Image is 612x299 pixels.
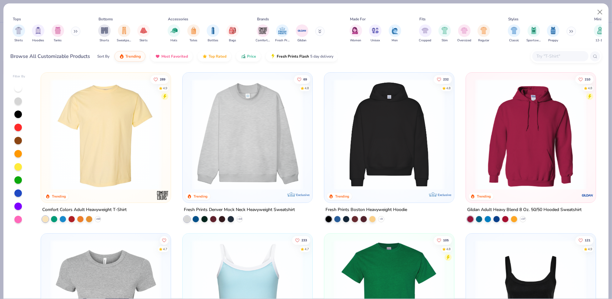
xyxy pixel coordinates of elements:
[297,38,306,43] span: Gildan
[527,24,541,43] div: filter for Sportswear
[441,27,448,34] img: Slim Image
[13,16,21,22] div: Tops
[419,16,426,22] div: Fits
[207,24,219,43] div: filter for Bottles
[257,16,269,22] div: Brands
[187,24,200,43] div: filter for Totes
[446,86,450,90] div: 4.8
[256,24,270,43] div: filter for Comfort Colors
[438,24,451,43] button: filter button
[448,79,565,190] img: d4a37e75-5f2b-4aef-9a6e-23330c63bbc0
[117,24,131,43] button: filter button
[331,79,448,190] img: 91acfc32-fd48-4d6b-bdad-a4c1a30ac3fc
[14,38,23,43] span: Shirts
[150,75,168,84] button: Like
[304,86,309,90] div: 4.8
[508,24,520,43] div: filter for Classic
[472,79,589,190] img: 01756b78-01f6-4cc6-8d8a-3c30c1a0c8ac
[457,38,471,43] span: Oversized
[117,38,131,43] span: Sweatpants
[520,217,525,221] span: + 37
[310,53,333,60] span: 5 day delivery
[47,79,164,190] img: 029b8af0-80e6-406f-9fdc-fdf898547912
[163,247,167,251] div: 4.7
[121,27,128,34] img: Sweatpants Image
[584,239,590,242] span: 121
[190,38,197,43] span: Totes
[42,206,127,214] div: Comfort Colors Adult Heavyweight T-Shirt
[54,27,61,34] img: Tanks Image
[392,38,398,43] span: Men
[32,24,44,43] button: filter button
[596,38,604,43] span: 12-17
[575,236,593,245] button: Like
[13,24,25,43] button: filter button
[509,38,519,43] span: Classic
[97,54,109,59] div: Sort By
[98,24,111,43] div: filter for Shorts
[508,24,520,43] button: filter button
[296,193,310,197] span: Exclusive
[13,74,25,79] div: Filter By
[164,79,282,190] img: e55d29c3-c55d-459c-bfd9-9b1c499ab3c6
[296,24,308,43] button: filter button
[266,51,338,62] button: Fresh Prints Flash5 day delivery
[442,38,448,43] span: Slim
[389,24,401,43] button: filter button
[550,27,557,34] img: Preppy Image
[597,27,604,34] img: 12-17 Image
[389,24,401,43] div: filter for Men
[125,54,141,59] span: Trending
[511,27,518,34] img: Classic Image
[137,24,150,43] div: filter for Skirts
[32,24,44,43] div: filter for Hoodies
[326,206,407,214] div: Fresh Prints Boston Heavyweight Hoodie
[536,53,584,60] input: Try "T-Shirt"
[35,27,42,34] img: Hoodies Image
[150,51,193,62] button: Most Favorited
[114,51,145,62] button: Trending
[588,86,592,90] div: 4.8
[588,247,592,251] div: 4.9
[198,51,231,62] button: Top Rated
[304,247,309,251] div: 4.7
[419,24,432,43] div: filter for Cropped
[422,27,429,34] img: Cropped Image
[247,54,256,59] span: Price
[184,206,295,214] div: Fresh Prints Denver Mock Neck Heavyweight Sweatshirt
[275,24,290,43] div: filter for Fresh Prints
[547,24,559,43] button: filter button
[229,38,236,43] span: Bags
[156,189,169,202] img: Comfort Colors logo
[369,24,382,43] button: filter button
[210,27,216,34] img: Bottles Image
[350,24,362,43] button: filter button
[433,75,452,84] button: Like
[101,27,108,34] img: Shorts Image
[119,54,124,59] img: trending.gif
[438,193,451,197] span: Exclusive
[581,189,594,202] img: Gildan logo
[306,79,423,190] img: a90f7c54-8796-4cb2-9d6e-4e9644cfe0fe
[392,27,398,34] img: Men Image
[478,38,489,43] span: Regular
[15,27,22,34] img: Shirts Image
[508,16,519,22] div: Styles
[372,27,379,34] img: Unisex Image
[594,24,606,43] button: filter button
[547,24,559,43] div: filter for Preppy
[155,54,160,59] img: most_fav.gif
[380,217,383,221] span: + 9
[438,24,451,43] div: filter for Slim
[292,236,310,245] button: Like
[478,24,490,43] button: filter button
[139,38,148,43] span: Skirts
[208,38,218,43] span: Bottles
[256,24,270,43] button: filter button
[419,38,432,43] span: Cropped
[527,38,541,43] span: Sportswear
[98,24,111,43] button: filter button
[117,24,131,43] div: filter for Sweatpants
[187,24,200,43] button: filter button
[13,24,25,43] div: filter for Shirts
